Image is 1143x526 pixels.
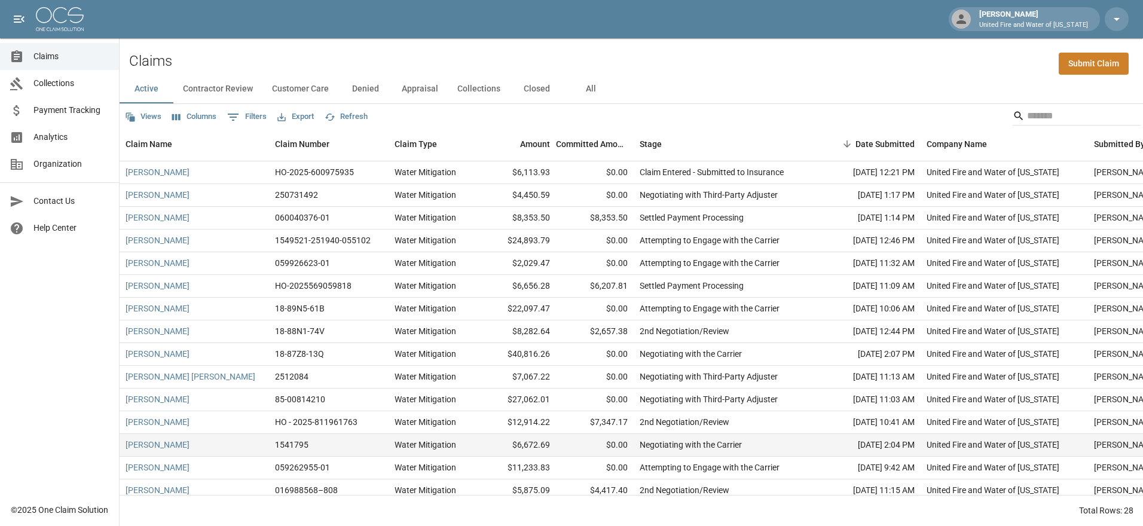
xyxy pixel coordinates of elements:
[33,104,109,117] span: Payment Tracking
[224,108,270,127] button: Show filters
[813,366,921,389] div: [DATE] 11:13 AM
[927,212,1059,224] div: United Fire and Water of Louisiana
[395,302,456,314] div: Water Mitigation
[813,252,921,275] div: [DATE] 11:32 AM
[927,325,1059,337] div: United Fire and Water of Louisiana
[33,131,109,143] span: Analytics
[395,166,456,178] div: Water Mitigation
[634,127,813,161] div: Stage
[395,461,456,473] div: Water Mitigation
[640,348,742,360] div: Negotiating with the Carrier
[395,212,456,224] div: Water Mitigation
[478,252,556,275] div: $2,029.47
[275,371,308,383] div: 2512084
[275,257,330,269] div: 059926623-01
[126,484,190,496] a: [PERSON_NAME]
[927,189,1059,201] div: United Fire and Water of Louisiana
[395,393,456,405] div: Water Mitigation
[855,127,915,161] div: Date Submitted
[556,457,634,479] div: $0.00
[478,275,556,298] div: $6,656.28
[275,461,330,473] div: 059262955-01
[275,484,338,496] div: 016988568–808
[395,371,456,383] div: Water Mitigation
[556,434,634,457] div: $0.00
[556,207,634,230] div: $8,353.50
[927,234,1059,246] div: United Fire and Water of Louisiana
[839,136,855,152] button: Sort
[126,166,190,178] a: [PERSON_NAME]
[556,411,634,434] div: $7,347.17
[392,75,448,103] button: Appraisal
[275,393,325,405] div: 85-00814210
[921,127,1088,161] div: Company Name
[395,348,456,360] div: Water Mitigation
[173,75,262,103] button: Contractor Review
[813,479,921,502] div: [DATE] 11:15 AM
[395,127,437,161] div: Claim Type
[640,371,778,383] div: Negotiating with Third-Party Adjuster
[640,166,784,178] div: Claim Entered - Submitted to Insurance
[813,275,921,298] div: [DATE] 11:09 AM
[478,207,556,230] div: $8,353.50
[275,189,318,201] div: 250731492
[927,280,1059,292] div: United Fire and Water of Louisiana
[813,127,921,161] div: Date Submitted
[927,439,1059,451] div: United Fire and Water of Louisiana
[275,280,352,292] div: HO-2025569059818
[640,257,780,269] div: Attempting to Engage with the Carrier
[556,343,634,366] div: $0.00
[556,184,634,207] div: $0.00
[395,416,456,428] div: Water Mitigation
[510,75,564,103] button: Closed
[640,302,780,314] div: Attempting to Engage with the Carrier
[274,108,317,126] button: Export
[275,166,354,178] div: HO-2025-600975935
[338,75,392,103] button: Denied
[33,158,109,170] span: Organization
[640,212,744,224] div: Settled Payment Processing
[1013,106,1141,128] div: Search
[126,234,190,246] a: [PERSON_NAME]
[640,416,729,428] div: 2nd Negotiation/Review
[478,479,556,502] div: $5,875.09
[927,166,1059,178] div: United Fire and Water of Louisiana
[556,389,634,411] div: $0.00
[927,484,1059,496] div: United Fire and Water of Louisiana
[126,348,190,360] a: [PERSON_NAME]
[33,77,109,90] span: Collections
[395,257,456,269] div: Water Mitigation
[640,484,729,496] div: 2nd Negotiation/Review
[927,302,1059,314] div: United Fire and Water of Louisiana
[813,207,921,230] div: [DATE] 1:14 PM
[33,222,109,234] span: Help Center
[927,393,1059,405] div: United Fire and Water of Louisiana
[126,439,190,451] a: [PERSON_NAME]
[556,127,634,161] div: Committed Amount
[640,189,778,201] div: Negotiating with Third-Party Adjuster
[126,393,190,405] a: [PERSON_NAME]
[478,457,556,479] div: $11,233.83
[275,234,371,246] div: 1549521-251940-055102
[322,108,371,126] button: Refresh
[478,389,556,411] div: $27,062.01
[556,275,634,298] div: $6,207.81
[927,127,987,161] div: Company Name
[478,343,556,366] div: $40,816.26
[389,127,478,161] div: Claim Type
[813,184,921,207] div: [DATE] 1:17 PM
[556,161,634,184] div: $0.00
[262,75,338,103] button: Customer Care
[33,50,109,63] span: Claims
[395,280,456,292] div: Water Mitigation
[813,343,921,366] div: [DATE] 2:07 PM
[395,234,456,246] div: Water Mitigation
[275,212,330,224] div: 060040376-01
[927,348,1059,360] div: United Fire and Water of Louisiana
[395,439,456,451] div: Water Mitigation
[169,108,219,126] button: Select columns
[478,127,556,161] div: Amount
[813,298,921,320] div: [DATE] 10:06 AM
[478,230,556,252] div: $24,893.79
[478,434,556,457] div: $6,672.69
